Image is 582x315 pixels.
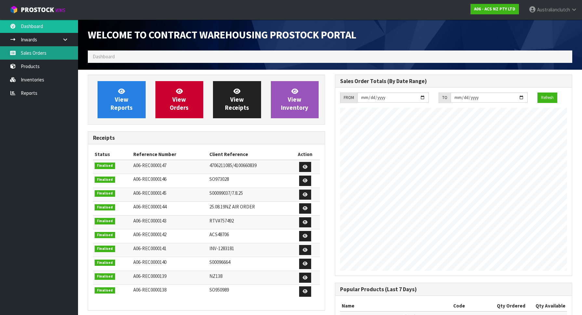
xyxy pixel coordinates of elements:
th: Action [291,149,320,160]
span: A06-REC0000145 [133,190,166,196]
div: TO [439,93,451,103]
span: Finalised [95,204,115,211]
span: A06-REC0000140 [133,259,166,265]
span: INV-1283181 [209,245,234,251]
a: ViewReports [98,81,146,118]
span: ProStock [21,6,54,14]
a: ViewReceipts [213,81,261,118]
span: A06-REC0000144 [133,204,166,210]
span: Finalised [95,177,115,183]
h3: Popular Products (Last 7 Days) [340,286,567,293]
span: S00099037/7.8.25 [209,190,243,196]
span: A06-REC0000146 [133,176,166,182]
strong: A06 - ACS NZ PTY LTD [474,6,515,12]
span: A06-REC0000139 [133,273,166,279]
span: View Receipts [225,87,249,112]
span: Finalised [95,273,115,280]
a: ViewInventory [271,81,319,118]
h3: Receipts [93,135,320,141]
span: 4706211085/4100660839 [209,162,257,168]
a: ViewOrders [155,81,204,118]
span: RTV#757492 [209,218,234,224]
span: Australianclutch [537,7,570,13]
span: View Orders [170,87,189,112]
span: A06-REC0000138 [133,287,166,293]
span: SO950989 [209,287,229,293]
img: cube-alt.png [10,6,18,14]
span: View Inventory [281,87,308,112]
th: Client Reference [208,149,291,160]
span: A06-REC0000142 [133,231,166,237]
span: Finalised [95,190,115,197]
div: FROM [340,93,357,103]
th: Code [452,301,489,311]
th: Status [93,149,132,160]
span: Finalised [95,287,115,294]
span: Dashboard [93,53,115,60]
span: Finalised [95,246,115,252]
small: WMS [55,7,65,13]
span: Welcome to Contract Warehousing ProStock Portal [88,28,356,41]
span: Finalised [95,232,115,238]
span: NZ138 [209,273,222,279]
th: Reference Number [132,149,207,160]
span: SO973028 [209,176,229,182]
th: Name [340,301,452,311]
span: A06-REC0000141 [133,245,166,251]
span: Finalised [95,260,115,266]
span: S00096664 [209,259,230,265]
button: Refresh [537,93,557,103]
span: View Reports [111,87,133,112]
span: 25.08.19NZ AIR ORDER [209,204,255,210]
span: ACS48706 [209,231,229,237]
th: Qty Available [527,301,567,311]
span: A06-REC0000147 [133,162,166,168]
span: Finalised [95,218,115,224]
span: A06-REC0000143 [133,218,166,224]
h3: Sales Order Totals (By Date Range) [340,78,567,84]
th: Qty Ordered [488,301,527,311]
span: Finalised [95,163,115,169]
